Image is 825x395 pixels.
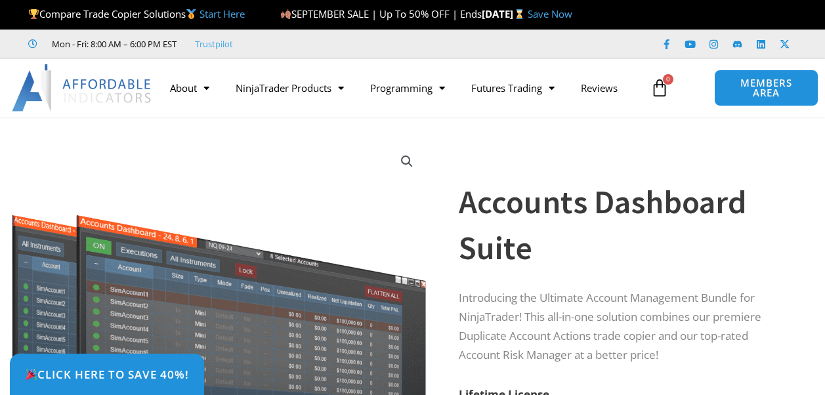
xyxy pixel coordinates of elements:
a: View full-screen image gallery [395,150,419,173]
span: Click Here to save 40%! [25,369,189,380]
a: About [157,73,222,103]
img: 🎉 [26,369,37,380]
a: 0 [631,69,688,107]
a: MEMBERS AREA [714,70,818,106]
h1: Accounts Dashboard Suite [459,179,792,271]
a: 🎉Click Here to save 40%! [10,354,204,395]
img: 🥇 [186,9,196,19]
p: Introducing the Ultimate Account Management Bundle for NinjaTrader! This all-in-one solution comb... [459,289,792,365]
img: 🍂 [281,9,291,19]
a: Start Here [200,7,245,20]
a: NinjaTrader Products [222,73,357,103]
a: Save Now [528,7,572,20]
span: Mon - Fri: 8:00 AM – 6:00 PM EST [49,36,177,52]
span: 0 [663,74,673,85]
a: Trustpilot [195,36,233,52]
img: 🏆 [29,9,39,19]
a: Futures Trading [458,73,568,103]
a: Reviews [568,73,631,103]
a: Programming [357,73,458,103]
span: MEMBERS AREA [728,78,804,98]
nav: Menu [157,73,644,103]
strong: [DATE] [482,7,527,20]
span: SEPTEMBER SALE | Up To 50% OFF | Ends [280,7,482,20]
img: ⌛ [515,9,524,19]
img: LogoAI | Affordable Indicators – NinjaTrader [12,64,153,112]
span: Compare Trade Copier Solutions [28,7,245,20]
